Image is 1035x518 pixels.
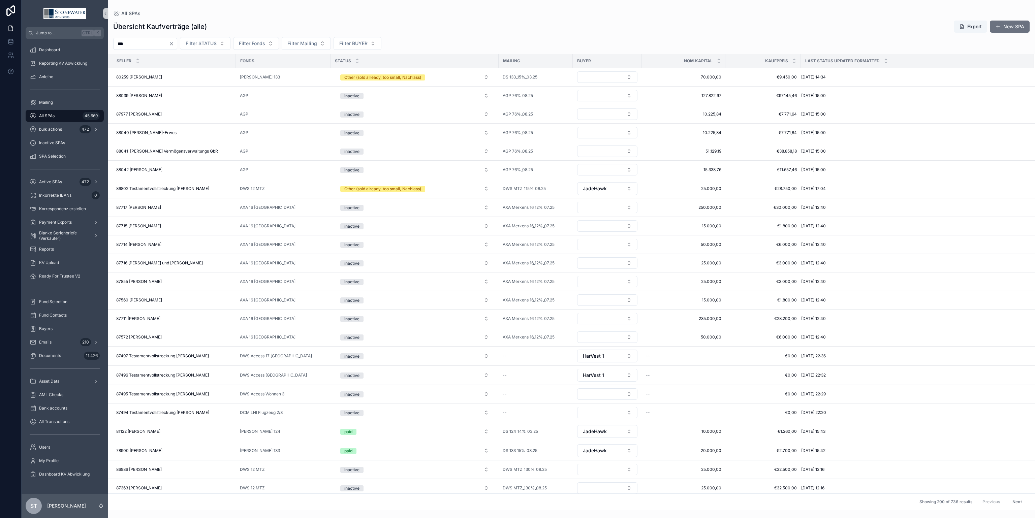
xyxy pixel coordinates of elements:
[240,167,248,172] a: AGP
[577,90,638,102] a: Select Button
[503,242,569,247] a: AXA Merkens 16_12%_07.25
[801,74,1026,80] a: [DATE] 14:34
[116,93,232,98] a: 88039 [PERSON_NAME]
[26,123,104,135] a: bulk actions472
[503,111,569,117] a: AGP 76%_08.25
[240,297,295,303] a: AXA 16 [GEOGRAPHIC_DATA]
[503,260,555,266] a: AXA Merkens 16_12%_07.25
[335,257,495,269] a: Select Button
[26,243,104,255] a: Reports
[646,111,721,117] a: 10.225,84
[240,74,280,80] a: [PERSON_NAME] 133
[39,260,59,265] span: KV Upload
[335,201,494,214] button: Select Button
[116,205,161,210] span: 87717 [PERSON_NAME]
[801,111,1026,117] a: [DATE] 15:00
[39,220,72,225] span: Payment Exports
[954,21,987,33] button: Export
[646,93,721,98] span: 127.822,97
[577,182,637,195] button: Select Button
[577,108,638,120] a: Select Button
[344,149,359,155] div: inactive
[503,205,555,210] a: AXA Merkens 16_12%_07.25
[801,279,1026,284] a: [DATE] 12:40
[503,130,533,135] a: AGP 76%_08.25
[26,44,104,56] a: Dashboard
[646,74,721,80] a: 70.000,00
[26,203,104,215] a: Korrespondenz erstellen
[39,47,60,53] span: Dashboard
[240,111,248,117] a: AGP
[113,10,140,17] a: All SPAs
[335,294,494,306] button: Select Button
[503,167,533,172] a: AGP 76%_08.25
[646,205,721,210] a: 250.000,00
[240,260,295,266] a: AXA 16 [GEOGRAPHIC_DATA]
[729,93,797,98] span: €97.145,46
[26,216,104,228] a: Payment Exports
[646,186,721,191] a: 25.000,00
[729,279,797,284] a: €3.000,00
[577,257,638,269] a: Select Button
[335,238,495,251] a: Select Button
[26,176,104,188] a: Active SPAs472
[577,220,637,232] button: Select Button
[344,167,359,173] div: inactive
[503,297,555,303] a: AXA Merkens 16_12%_07.25
[287,40,317,47] span: Filter Mailing
[577,294,637,306] button: Select Button
[729,130,797,135] a: €7.771,64
[39,113,55,119] span: All SPAs
[646,149,721,154] a: 51.129,19
[729,149,797,154] a: €38.858,18
[577,71,637,83] button: Select Button
[729,111,797,117] a: €7.771,64
[240,130,248,135] span: AGP
[503,93,533,98] a: AGP 76%_08.25
[39,100,53,105] span: Mailing
[240,223,295,229] a: AXA 16 [GEOGRAPHIC_DATA]
[82,30,94,36] span: Ctrl
[344,260,359,266] div: inactive
[39,61,87,66] span: Reporting KV Abwicklung
[801,167,1026,172] a: [DATE] 15:00
[240,93,248,98] a: AGP
[646,279,721,284] a: 25.000,00
[233,37,279,50] button: Select Button
[26,230,104,242] a: Blanko Serienbriefe (Verkäufer)
[116,130,232,135] a: 88040 [PERSON_NAME]-Erwes
[116,186,232,191] a: 86802 Testamentvollstreckung [PERSON_NAME]
[344,111,359,118] div: inactive
[116,130,177,135] span: 88040 [PERSON_NAME]-Erwes
[729,167,797,172] a: €11.657,46
[116,186,209,191] span: 86802 Testamentvollstreckung [PERSON_NAME]
[335,294,495,306] a: Select Button
[801,186,826,191] span: [DATE] 17:04
[577,127,637,138] button: Select Button
[729,74,797,80] a: €9.450,00
[646,130,721,135] span: 10.225,84
[335,257,494,269] button: Select Button
[503,205,569,210] a: AXA Merkens 16_12%_07.25
[335,127,494,139] button: Select Button
[577,201,638,214] a: Select Button
[335,275,495,288] a: Select Button
[503,74,569,80] a: DS 133_15%_03.25
[577,164,637,175] button: Select Button
[335,145,495,158] a: Select Button
[801,149,826,154] span: [DATE] 15:00
[26,71,104,83] a: Anleihe
[503,186,546,191] a: DWS MTZ_115%_06.25
[39,154,66,159] span: SPA Selection
[646,242,721,247] a: 50.000,00
[240,205,326,210] a: AXA 16 [GEOGRAPHIC_DATA]
[36,30,79,36] span: Jump to...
